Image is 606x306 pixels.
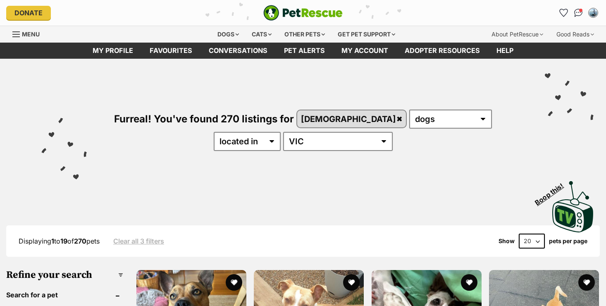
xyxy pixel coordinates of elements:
[279,26,331,43] div: Other pets
[549,238,587,244] label: pets per page
[114,113,294,125] span: Furreal! You've found 270 listings for
[333,43,396,59] a: My account
[212,26,245,43] div: Dogs
[12,26,45,41] a: Menu
[534,177,572,206] span: Boop this!
[499,238,515,244] span: Show
[460,274,477,291] button: favourite
[574,9,583,17] img: chat-41dd97257d64d25036548639549fe6c8038ab92f7586957e7f3b1b290dea8141.svg
[578,274,595,291] button: favourite
[587,6,600,19] button: My account
[200,43,276,59] a: conversations
[589,9,597,17] img: Tracee Hutchison profile pic
[552,174,594,234] a: Boop this!
[141,43,200,59] a: Favourites
[343,274,360,291] button: favourite
[84,43,141,59] a: My profile
[557,6,570,19] a: Favourites
[488,43,522,59] a: Help
[51,237,54,245] strong: 1
[60,237,67,245] strong: 19
[297,110,406,127] a: [DEMOGRAPHIC_DATA]
[113,237,164,245] a: Clear all 3 filters
[552,181,594,232] img: PetRescue TV logo
[276,43,333,59] a: Pet alerts
[263,5,343,21] img: logo-e224e6f780fb5917bec1dbf3a21bbac754714ae5b6737aabdf751b685950b380.svg
[486,26,549,43] div: About PetRescue
[22,31,40,38] span: Menu
[572,6,585,19] a: Conversations
[74,237,86,245] strong: 270
[225,274,242,291] button: favourite
[246,26,277,43] div: Cats
[6,6,51,20] a: Donate
[6,291,123,299] header: Search for a pet
[6,269,123,281] h3: Refine your search
[551,26,600,43] div: Good Reads
[332,26,401,43] div: Get pet support
[396,43,488,59] a: Adopter resources
[263,5,343,21] a: PetRescue
[19,237,100,245] span: Displaying to of pets
[557,6,600,19] ul: Account quick links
